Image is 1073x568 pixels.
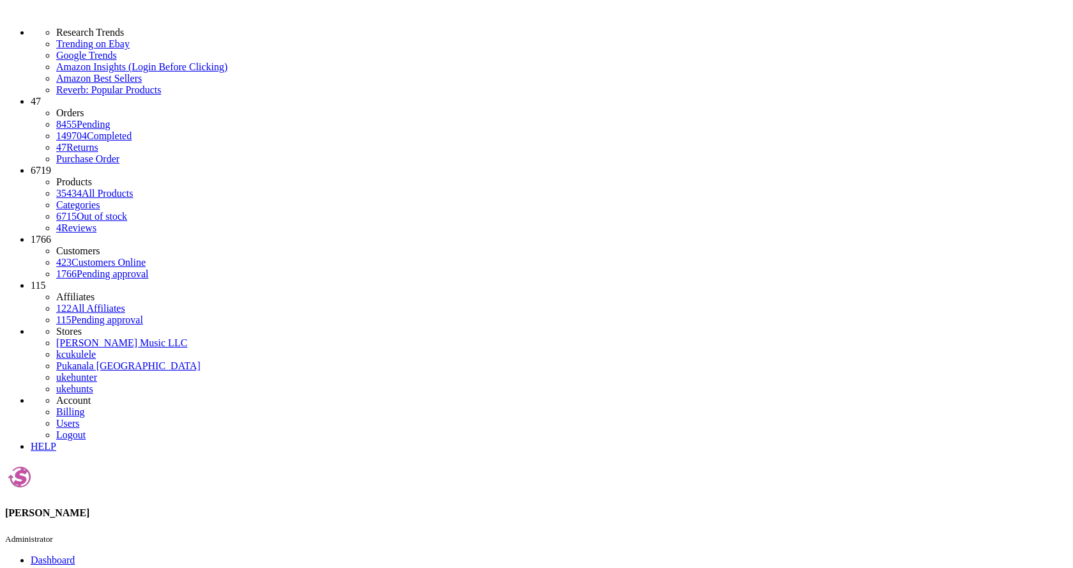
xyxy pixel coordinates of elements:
[56,418,79,429] a: Users
[31,280,45,291] span: 115
[56,61,1068,73] a: Amazon Insights (Login Before Clicking)
[56,130,132,141] a: 149704Completed
[5,507,1068,519] h4: [PERSON_NAME]
[31,165,51,176] span: 6719
[5,463,34,491] img: Brandon Pearce
[31,96,41,107] span: 47
[56,372,97,383] a: ukehunter
[56,222,96,233] a: 4Reviews
[56,107,1068,119] li: Orders
[56,257,72,268] span: 423
[56,38,1068,50] a: Trending on Ebay
[56,130,87,141] span: 149704
[56,119,1068,130] a: 8455Pending
[56,268,148,279] a: 1766Pending approval
[56,50,1068,61] a: Google Trends
[56,349,96,360] a: kcukulele
[56,27,1068,38] li: Research Trends
[56,303,125,314] a: 122All Affiliates
[56,406,84,417] a: Billing
[56,245,1068,257] li: Customers
[56,326,1068,337] li: Stores
[56,188,133,199] a: 35434All Products
[56,211,127,222] a: 6715Out of stock
[56,142,98,153] a: 47Returns
[56,199,100,210] a: Categories
[56,119,77,130] span: 8455
[56,84,1068,96] a: Reverb: Popular Products
[56,211,77,222] span: 6715
[5,534,53,544] small: Administrator
[56,360,201,371] a: Pukanala [GEOGRAPHIC_DATA]
[56,314,143,325] a: 115Pending approval
[56,176,1068,188] li: Products
[56,314,71,325] span: 115
[31,234,51,245] span: 1766
[31,555,75,565] a: Dashboard
[56,142,66,153] span: 47
[56,429,86,440] a: Logout
[56,291,1068,303] li: Affiliates
[56,188,82,199] span: 35434
[56,153,119,164] a: Purchase Order
[56,337,187,348] a: [PERSON_NAME] Music LLC
[56,257,146,268] a: 423Customers Online
[56,268,77,279] span: 1766
[56,222,61,233] span: 4
[56,303,72,314] span: 122
[56,395,1068,406] li: Account
[56,383,93,394] a: ukehunts
[31,441,56,452] a: HELP
[56,73,1068,84] a: Amazon Best Sellers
